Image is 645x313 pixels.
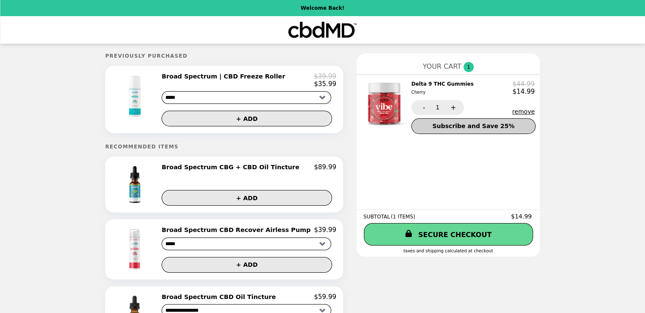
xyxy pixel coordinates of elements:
button: - [411,100,435,115]
h2: Broad Spectrum CBD Oil Tincture [162,293,279,301]
img: Broad Spectrum CBD Recover Airless Pump [112,226,160,272]
p: $59.99 [314,293,336,301]
button: + ADD [162,111,332,126]
div: Taxes and Shipping calculated at checkout [363,249,533,253]
img: Broad Spectrum CBG + CBD Oil Tincture [114,163,158,206]
span: ( 1 ITEMS ) [391,214,415,220]
span: YOUR CART [423,62,461,70]
button: Subscribe and Save 25% [411,118,536,134]
h5: Previously Purchased [105,53,343,59]
select: Select a product variant [162,91,331,104]
p: $39.99 [314,226,336,234]
h2: Broad Spectrum CBG + CBD Oil Tincture [162,163,303,171]
div: Cherry [411,89,474,96]
span: 1 [436,104,439,111]
button: + ADD [162,190,332,206]
span: 1 [464,62,474,72]
span: SUBTOTAL [363,214,391,220]
h2: Broad Spectrum CBD Recover Airless Pump [162,226,314,234]
select: Select a product variant [162,238,331,250]
p: $35.99 [314,80,336,88]
img: Brand Logo [288,21,357,39]
p: $44.99 [512,80,535,88]
h2: Broad Spectrum | CBD Freeze Roller [162,73,288,80]
button: remove [512,108,535,115]
button: + [441,100,464,115]
h5: Recommended Items [105,144,343,150]
p: $14.99 [512,88,535,95]
button: + ADD [162,257,332,273]
h2: Delta 9 THC Gummies [411,80,477,97]
p: $89.99 [314,163,336,171]
a: SECURE CHECKOUT [364,223,533,246]
span: $14.99 [511,213,533,220]
img: Delta 9 THC Gummies [360,80,410,128]
p: Welcome Back! [301,5,344,11]
p: $39.99 [314,73,336,80]
img: Broad Spectrum | CBD Freeze Roller [111,73,161,120]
